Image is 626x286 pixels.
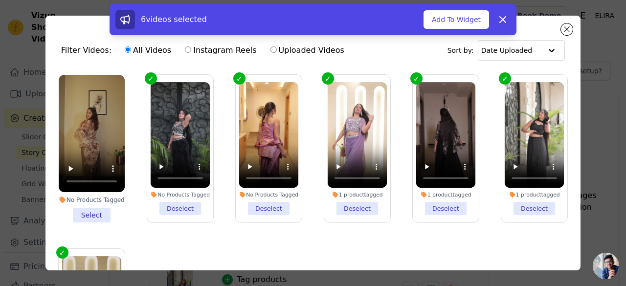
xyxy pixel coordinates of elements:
label: Instagram Reels [184,44,257,57]
div: Open chat [593,253,619,279]
button: Add To Widget [424,10,489,29]
div: 1 product tagged [505,191,564,198]
label: Uploaded Videos [270,44,345,57]
div: 1 product tagged [416,191,476,198]
div: No Products Tagged [239,191,299,198]
div: Filter Videos: [61,39,350,62]
div: No Products Tagged [59,196,125,204]
label: All Videos [124,44,172,57]
span: 6 videos selected [141,15,207,24]
div: Sort by: [447,40,565,61]
div: 1 product tagged [328,191,387,198]
div: No Products Tagged [151,191,210,198]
